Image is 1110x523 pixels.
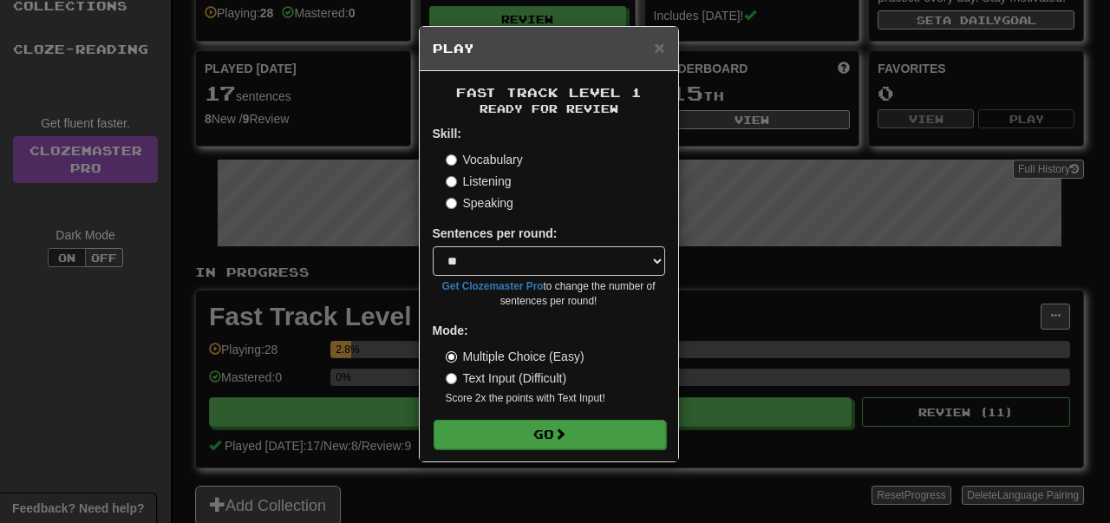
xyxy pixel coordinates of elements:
small: to change the number of sentences per round! [433,279,665,309]
label: Speaking [446,194,513,212]
button: Go [434,420,666,449]
input: Text Input (Difficult) [446,373,457,384]
input: Speaking [446,198,457,209]
h5: Play [433,40,665,57]
label: Sentences per round: [433,225,558,242]
strong: Mode: [433,324,468,337]
input: Vocabulary [446,154,457,166]
label: Multiple Choice (Easy) [446,348,584,365]
a: Get Clozemaster Pro [442,280,544,292]
small: Score 2x the points with Text Input ! [446,391,665,406]
small: Ready for Review [433,101,665,116]
label: Listening [446,173,512,190]
strong: Skill: [433,127,461,141]
input: Multiple Choice (Easy) [446,351,457,363]
span: × [654,37,664,57]
label: Vocabulary [446,151,523,168]
input: Listening [446,176,457,187]
button: Close [654,38,664,56]
span: Fast Track Level 1 [456,85,642,100]
label: Text Input (Difficult) [446,369,567,387]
